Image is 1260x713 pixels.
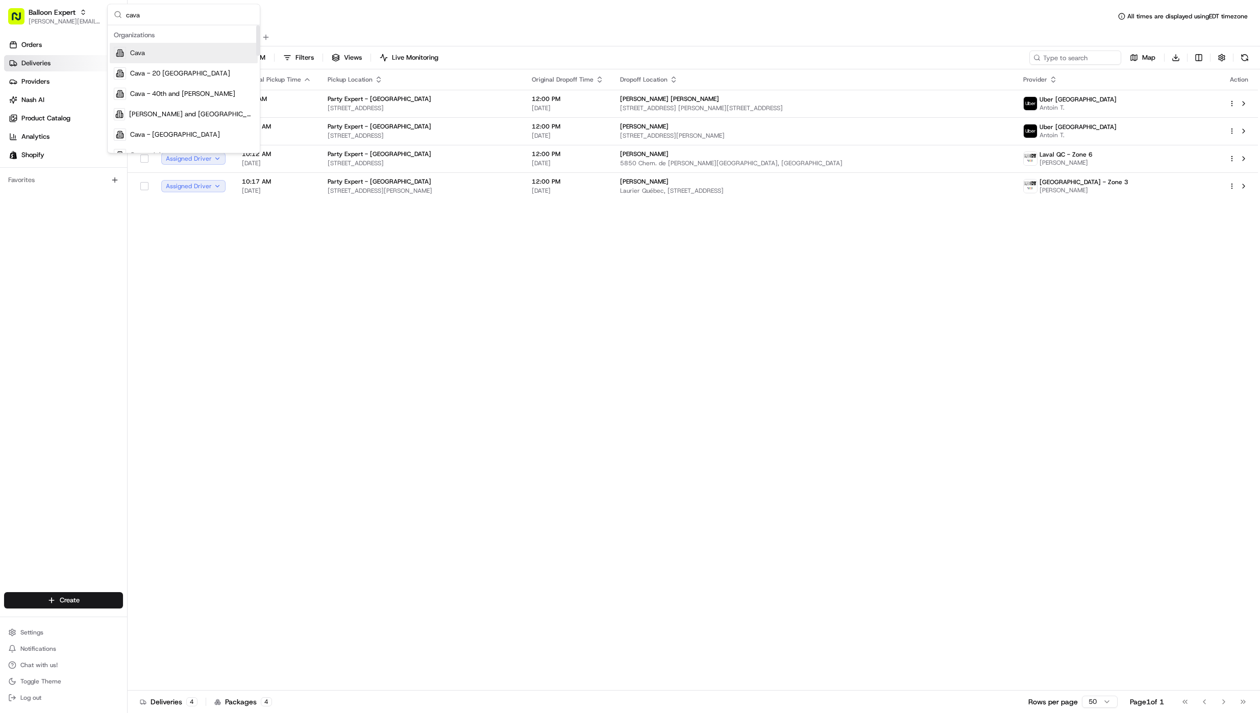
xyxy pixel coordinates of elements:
div: 4 [261,697,272,706]
span: Party Expert - [GEOGRAPHIC_DATA] [328,150,431,158]
span: 10:17 AM [242,177,311,186]
img: Shopify logo [9,151,17,159]
span: Live Monitoring [392,53,438,62]
img: profile_balloonexpert_internal.png [1024,180,1037,193]
span: [PERSON_NAME] and [GEOGRAPHIC_DATA] [129,110,254,119]
span: Original Dropoff Time [532,75,594,84]
button: Settings [4,625,123,640]
span: [STREET_ADDRESS] [328,104,515,112]
span: Orders [21,40,42,49]
button: Live Monitoring [375,50,443,65]
input: Clear [27,66,168,77]
span: Deliveries [21,59,51,68]
span: All times are displayed using EDT timezone [1127,12,1248,20]
button: See all [158,131,186,143]
span: Create [60,596,80,605]
button: Balloon Expert [29,7,76,17]
span: [PERSON_NAME] [32,186,83,194]
span: [PERSON_NAME] [1040,186,1128,194]
div: Action [1228,75,1250,84]
p: Rows per page [1028,697,1078,707]
span: [STREET_ADDRESS][PERSON_NAME] [328,187,515,195]
span: [GEOGRAPHIC_DATA] - Zone 3 [1040,178,1128,186]
span: 12:00 PM [532,122,604,131]
span: [DATE] [242,187,311,195]
a: Product Catalog [4,110,127,126]
button: Log out [4,691,123,705]
div: Deliveries [140,697,197,707]
span: [DATE] [532,159,604,167]
button: Notifications [4,642,123,656]
span: Uber [GEOGRAPHIC_DATA] [1040,123,1117,131]
span: [DATE] [116,159,137,167]
span: Settings [20,628,43,636]
img: Wisdom Oko [10,149,27,169]
button: Chat with us! [4,658,123,672]
button: Create [4,592,123,608]
span: • [111,159,114,167]
span: 5850 Chem. de [PERSON_NAME][GEOGRAPHIC_DATA], [GEOGRAPHIC_DATA] [620,159,1007,167]
div: 📗 [10,230,18,238]
button: Start new chat [174,101,186,113]
span: [STREET_ADDRESS] [PERSON_NAME][STREET_ADDRESS] [620,104,1007,112]
span: [DATE] [90,186,111,194]
div: Packages [214,697,272,707]
img: Gabrielle LeFevre [10,176,27,193]
div: Page 1 of 1 [1130,697,1164,707]
span: Laval QC - Zone 6 [1040,150,1093,159]
img: 1736555255976-a54dd68f-1ca7-489b-9aae-adbdc363a1c4 [20,159,29,167]
p: Welcome 👋 [10,41,186,58]
span: [PERSON_NAME] [PERSON_NAME] [620,95,719,103]
img: 8571987876998_91fb9ceb93ad5c398215_72.jpg [21,98,40,116]
span: Party Expert - [GEOGRAPHIC_DATA] [328,95,431,103]
a: Nash AI [4,92,127,108]
button: [PERSON_NAME][EMAIL_ADDRESS][DOMAIN_NAME] [29,17,102,26]
button: Assigned Driver [161,180,226,192]
span: Filters [295,53,314,62]
span: Cava [130,48,145,58]
span: [STREET_ADDRESS] [328,132,515,140]
a: Providers [4,73,127,90]
span: 12:00 PM [532,177,604,186]
span: [STREET_ADDRESS][PERSON_NAME] [620,132,1007,140]
a: Orders [4,37,127,53]
img: 1736555255976-a54dd68f-1ca7-489b-9aae-adbdc363a1c4 [10,98,29,116]
img: Nash [10,11,31,31]
span: • [85,186,88,194]
span: [STREET_ADDRESS] [328,159,515,167]
span: 10:12 AM [242,150,311,158]
a: Shopify [4,147,127,163]
span: [PERSON_NAME] [620,177,669,186]
span: API Documentation [96,228,164,239]
span: Laurier Québec, [STREET_ADDRESS] [620,187,1007,195]
span: Uber [GEOGRAPHIC_DATA] [1040,95,1117,104]
input: Type to search [1029,50,1121,65]
input: Search... [126,5,254,25]
span: Log out [20,694,41,702]
span: [DATE] [242,159,311,167]
span: Analytics [21,132,50,141]
span: Providers [21,77,50,86]
span: Pylon [102,253,123,261]
button: Assigned Driver [161,152,226,165]
span: Antoin T. [1040,131,1117,139]
a: 📗Knowledge Base [6,224,82,243]
span: Cava - 20 [GEOGRAPHIC_DATA] [130,69,230,78]
a: 💻API Documentation [82,224,168,243]
span: Provider [1023,75,1047,84]
span: Cava - 40th and [PERSON_NAME] [130,89,235,98]
div: Organizations [110,28,258,43]
button: Filters [279,50,318,65]
div: Suggestions [108,26,260,153]
span: [DATE] [242,104,311,112]
span: Cava - [GEOGRAPHIC_DATA] [130,130,220,139]
span: Knowledge Base [20,228,78,239]
span: Cava - Arboretum [130,150,185,160]
button: Toggle Theme [4,674,123,689]
button: Map [1125,50,1160,65]
span: Dropoff Location [620,75,668,84]
span: Chat with us! [20,661,58,669]
span: 12:00 PM [532,150,604,158]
